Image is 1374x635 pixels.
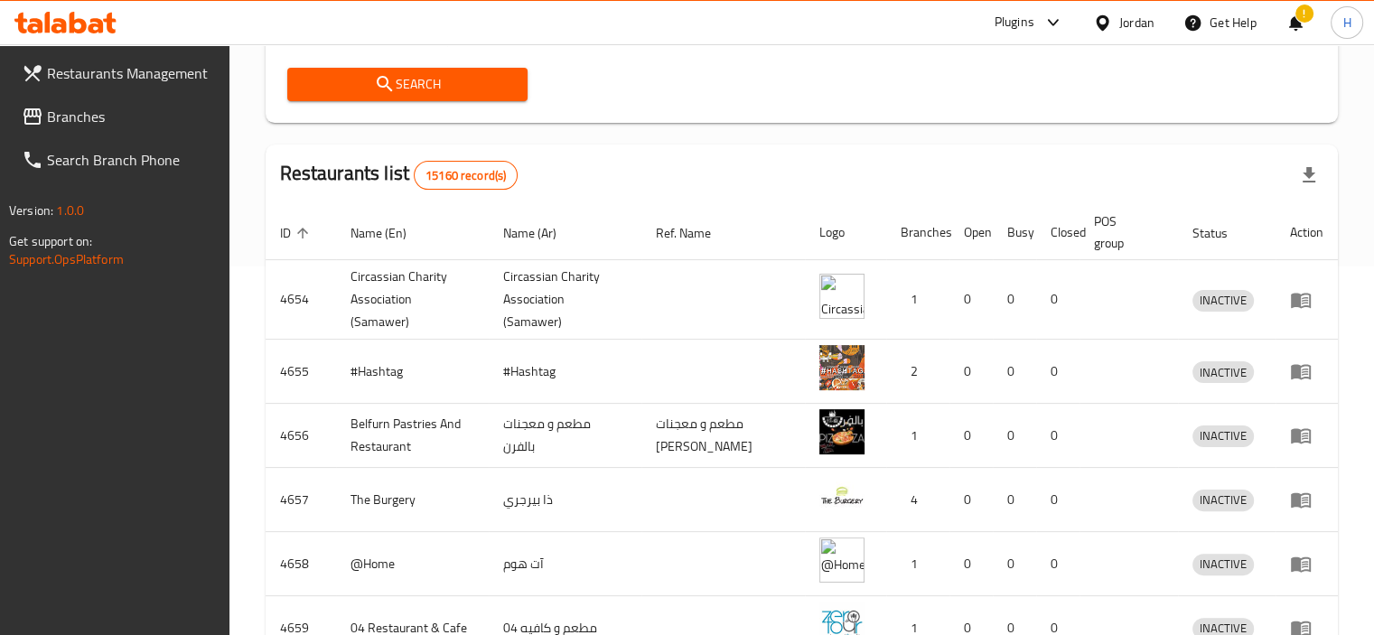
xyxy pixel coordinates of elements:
[47,149,215,171] span: Search Branch Phone
[1036,340,1080,404] td: 0
[280,160,519,190] h2: Restaurants list
[351,222,430,244] span: Name (En)
[993,468,1036,532] td: 0
[336,468,489,532] td: The Burgery
[280,222,314,244] span: ID
[336,260,489,340] td: ​Circassian ​Charity ​Association​ (Samawer)
[886,260,949,340] td: 1
[266,340,336,404] td: 4655
[47,62,215,84] span: Restaurants Management
[805,205,886,260] th: Logo
[949,404,993,468] td: 0
[1036,532,1080,596] td: 0
[7,95,229,138] a: Branches
[993,404,1036,468] td: 0
[1276,205,1338,260] th: Action
[819,537,865,583] img: @Home
[1192,290,1254,311] span: INACTIVE
[819,409,865,454] img: Belfurn Pastries And Restaurant
[1342,13,1351,33] span: H
[886,205,949,260] th: Branches
[1192,361,1254,383] div: INACTIVE
[819,345,865,390] img: #Hashtag
[336,532,489,596] td: @Home
[993,532,1036,596] td: 0
[489,260,641,340] td: ​Circassian ​Charity ​Association​ (Samawer)
[1290,425,1323,446] div: Menu
[993,340,1036,404] td: 0
[56,199,84,222] span: 1.0.0
[266,404,336,468] td: 4656
[1094,210,1156,254] span: POS group
[415,167,517,184] span: 15160 record(s)
[1290,289,1323,311] div: Menu
[336,340,489,404] td: #Hashtag
[1192,290,1254,312] div: INACTIVE
[1290,360,1323,382] div: Menu
[9,247,124,271] a: Support.OpsPlatform
[1192,490,1254,510] span: INACTIVE
[1192,362,1254,383] span: INACTIVE
[1192,222,1251,244] span: Status
[47,106,215,127] span: Branches
[1036,404,1080,468] td: 0
[414,161,518,190] div: Total records count
[1036,260,1080,340] td: 0
[336,404,489,468] td: Belfurn Pastries And Restaurant
[949,532,993,596] td: 0
[993,260,1036,340] td: 0
[266,468,336,532] td: 4657
[9,229,92,253] span: Get support on:
[819,274,865,319] img: ​Circassian ​Charity ​Association​ (Samawer)
[1036,468,1080,532] td: 0
[489,404,641,468] td: مطعم و معجنات بالفرن
[1192,425,1254,447] div: INACTIVE
[1192,425,1254,446] span: INACTIVE
[886,340,949,404] td: 2
[489,468,641,532] td: ذا بيرجري
[287,68,528,101] button: Search
[886,468,949,532] td: 4
[489,532,641,596] td: آت هوم
[1192,554,1254,574] span: INACTIVE
[886,532,949,596] td: 1
[1119,13,1154,33] div: Jordan
[266,532,336,596] td: 4658
[7,138,229,182] a: Search Branch Phone
[949,205,993,260] th: Open
[266,260,336,340] td: 4654
[949,468,993,532] td: 0
[949,340,993,404] td: 0
[886,404,949,468] td: 1
[993,205,1036,260] th: Busy
[641,404,805,468] td: مطعم و معجنات [PERSON_NAME]
[1036,205,1080,260] th: Closed
[1290,489,1323,510] div: Menu
[994,12,1033,33] div: Plugins
[9,199,53,222] span: Version:
[1287,154,1331,197] div: Export file
[7,51,229,95] a: Restaurants Management
[656,222,734,244] span: Ref. Name
[949,260,993,340] td: 0
[819,473,865,518] img: The Burgery
[489,340,641,404] td: #Hashtag
[302,73,514,96] span: Search
[1192,554,1254,575] div: INACTIVE
[503,222,580,244] span: Name (Ar)
[1290,553,1323,574] div: Menu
